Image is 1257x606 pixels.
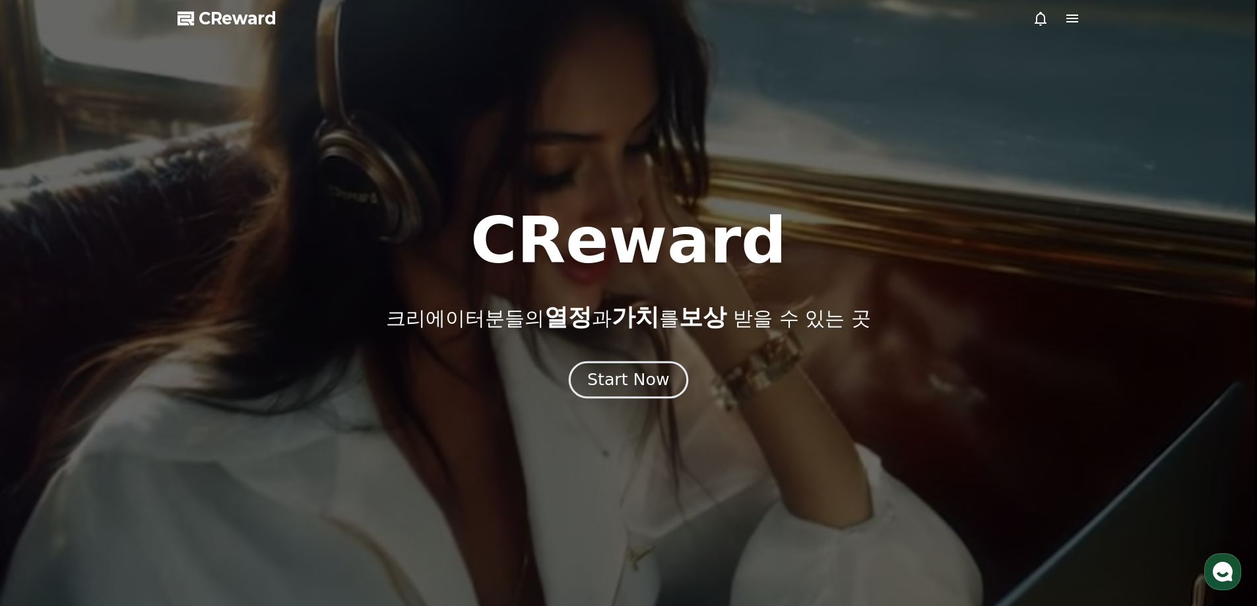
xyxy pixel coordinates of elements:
[4,418,87,451] a: 홈
[170,418,253,451] a: 설정
[470,209,787,272] h1: CReward
[42,438,49,448] span: 홈
[569,361,688,398] button: Start Now
[199,8,276,29] span: CReward
[612,303,659,330] span: 가치
[587,369,669,391] div: Start Now
[204,438,220,448] span: 설정
[544,303,592,330] span: 열정
[571,375,686,388] a: Start Now
[679,303,726,330] span: 보상
[386,304,870,330] p: 크리에이터분들의 과 를 받을 수 있는 곳
[87,418,170,451] a: 대화
[121,439,137,449] span: 대화
[177,8,276,29] a: CReward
